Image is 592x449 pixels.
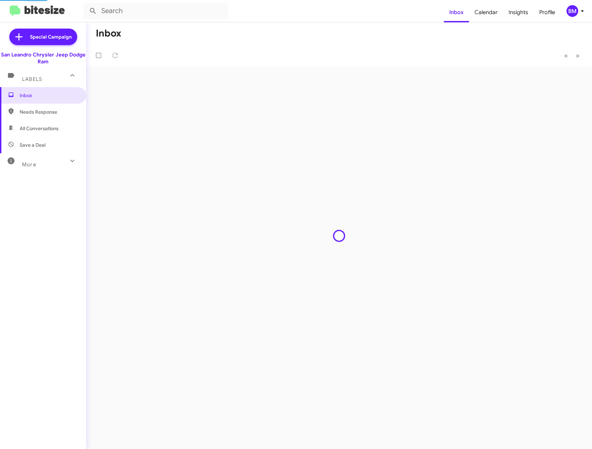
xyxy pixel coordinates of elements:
[22,161,36,168] span: More
[83,3,228,19] input: Search
[9,29,77,45] a: Special Campaign
[567,5,578,17] div: BM
[30,33,72,40] span: Special Campaign
[20,125,59,132] span: All Conversations
[469,2,503,22] a: Calendar
[576,51,580,60] span: »
[572,49,584,63] button: Next
[96,28,121,39] h1: Inbox
[20,142,45,148] span: Save a Deal
[561,5,584,17] button: BM
[444,2,469,22] a: Inbox
[20,108,78,115] span: Needs Response
[503,2,534,22] a: Insights
[20,92,78,99] span: Inbox
[534,2,561,22] a: Profile
[560,49,584,63] nav: Page navigation example
[564,51,568,60] span: «
[560,49,572,63] button: Previous
[22,76,42,82] span: Labels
